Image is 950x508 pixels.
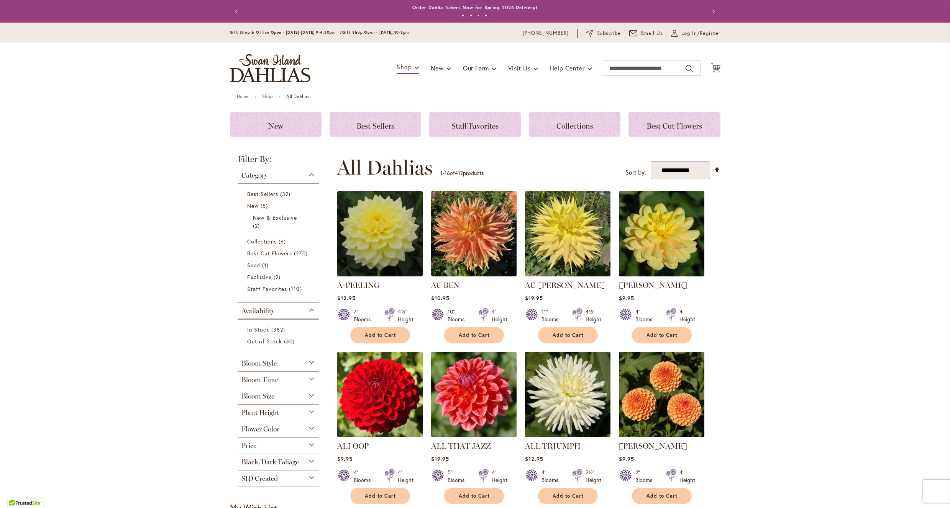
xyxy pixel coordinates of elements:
[538,327,598,343] button: Add to Cart
[632,327,692,343] button: Add to Cart
[619,281,687,290] a: [PERSON_NAME]
[354,308,375,323] div: 7" Blooms
[280,190,292,198] span: 32
[398,308,413,323] div: 4½' Height
[241,359,277,368] span: Bloom Style
[628,112,720,137] a: Best Cut Flowers
[286,93,310,99] strong: All Dahlias
[247,337,312,345] a: Out of Stock 30
[448,469,469,484] div: 5" Blooms
[337,441,369,451] a: ALI OOP
[342,30,409,35] span: Gift Shop Open - [DATE] 10-3pm
[681,29,720,37] span: Log In/Register
[619,191,704,276] img: AHOY MATEY
[268,121,283,131] span: New
[529,112,620,137] a: Collections
[261,202,270,210] span: 5
[586,29,621,37] a: Subscribe
[230,30,343,35] span: Gift Shop & Office Open - [DATE]-[DATE] 9-4:30pm /
[247,190,312,198] a: Best Sellers
[550,64,585,72] span: Help Center
[525,441,581,451] a: ALL TRIUMPH
[247,202,259,209] span: New
[337,431,423,439] a: ALI OOP
[440,169,443,176] span: 1
[247,273,272,281] span: Exclusive
[641,29,663,37] span: Email Us
[469,14,472,17] button: 2 of 4
[459,493,490,499] span: Add to Cart
[241,425,279,433] span: Flower Color
[279,237,288,245] span: 6
[241,376,278,384] span: Bloom Time
[294,249,309,257] span: 270
[230,112,322,137] a: New
[440,167,484,179] p: - of products
[247,261,260,269] span: Seed
[635,469,657,484] div: 2" Blooms
[230,54,310,82] a: store logo
[556,121,593,131] span: Collections
[477,14,480,17] button: 3 of 4
[538,488,598,504] button: Add to Cart
[525,191,610,276] img: AC Jeri
[629,29,663,37] a: Email Us
[241,458,299,466] span: Black/Dark Foliage
[463,64,489,72] span: Our Farm
[253,214,297,221] span: New & Exclusive
[485,14,487,17] button: 4 of 4
[508,64,530,72] span: Visit Us
[679,308,695,323] div: 4' Height
[541,308,563,323] div: 11" Blooms
[354,469,375,484] div: 4" Blooms
[459,332,490,338] span: Add to Cart
[586,469,601,484] div: 2½' Height
[525,352,610,437] img: ALL TRIUMPH
[444,488,504,504] button: Add to Cart
[247,338,282,345] span: Out of Stock
[619,352,704,437] img: AMBER QUEEN
[247,326,269,333] span: In Stock
[247,325,312,333] a: In Stock 382
[445,169,450,176] span: 16
[597,29,621,37] span: Subscribe
[241,171,267,180] span: Category
[635,308,657,323] div: 4" Blooms
[492,469,507,484] div: 4' Height
[247,261,312,269] a: Seed
[619,294,634,302] span: $9.95
[274,273,282,281] span: 2
[462,14,464,17] button: 1 of 4
[431,441,491,451] a: ALL THAT JAZZ
[553,493,584,499] span: Add to Cart
[337,352,423,437] img: ALI OOP
[262,261,271,269] span: 1
[253,214,306,230] a: New &amp; Exclusive
[230,155,327,167] strong: Filter By:
[431,352,517,437] img: ALL THAT JAZZ
[525,431,610,439] a: ALL TRIUMPH
[619,441,687,451] a: [PERSON_NAME]
[289,285,304,293] span: 110
[429,112,521,137] a: Staff Favorites
[525,294,543,302] span: $19.95
[671,29,720,37] a: Log In/Register
[247,285,312,293] a: Staff Favorites
[330,112,421,137] a: Best Sellers
[679,469,695,484] div: 4' Height
[619,431,704,439] a: AMBER QUEEN
[619,455,634,462] span: $9.95
[337,191,423,276] img: A-Peeling
[431,281,459,290] a: AC BEN
[412,5,537,10] a: Order Dahlia Tubers Now for Spring 2026 Delivery!
[541,469,563,484] div: 4" Blooms
[337,281,380,290] a: A-PEELING
[431,191,517,276] img: AC BEN
[337,294,356,302] span: $12.95
[247,249,312,257] a: Best Cut Flowers
[247,285,287,292] span: Staff Favorites
[337,156,433,179] span: All Dahlias
[237,93,249,99] a: Home
[525,455,543,462] span: $12.95
[525,281,605,290] a: AC [PERSON_NAME]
